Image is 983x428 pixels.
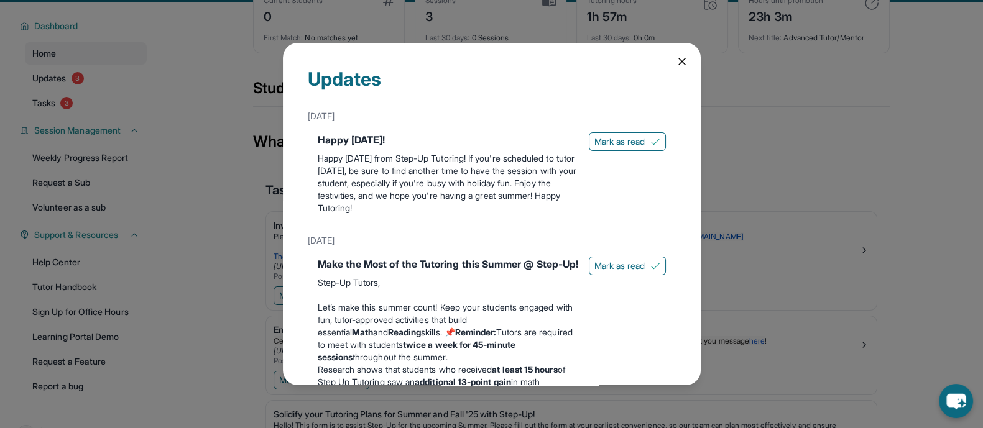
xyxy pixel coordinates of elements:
div: [DATE] [308,229,676,252]
strong: at least 15 hours [492,364,557,375]
strong: twice a week for 45-minute sessions [318,339,515,362]
div: [DATE] [308,105,676,127]
img: Mark as read [650,261,660,271]
button: Mark as read [589,257,666,275]
span: Mark as read [594,135,645,148]
p: Step-Up Tutors, [318,276,579,289]
div: Make the Most of the Tutoring this Summer @ Step-Up! [318,257,579,271]
p: Happy [DATE] from Step-Up Tutoring! If you're scheduled to tutor [DATE], be sure to find another ... [318,152,579,214]
p: Let’s make this summer count! Keep your students engaged with fun, tutor-approved activities that... [318,301,579,363]
button: chat-button [939,384,973,418]
strong: additional 13-point gain [415,376,511,387]
button: Mark as read [589,132,666,151]
div: Happy [DATE]! [318,132,579,147]
img: Mark as read [650,137,660,147]
strong: Reminder: [455,327,497,337]
strong: Reading [388,327,422,337]
div: Updates [308,68,676,105]
span: Mark as read [594,260,645,272]
p: Research shows that students who received of Step Up Tutoring saw an in math percentiles compared... [318,363,579,426]
strong: Math [352,327,373,337]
